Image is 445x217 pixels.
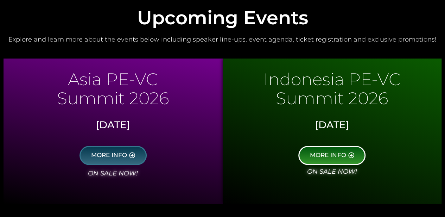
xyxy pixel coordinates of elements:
[228,119,437,131] h3: [DATE]
[226,73,438,86] p: Indonesia PE-VC
[226,92,438,105] p: Summit 2026
[7,73,219,86] p: Asia PE-VC
[7,92,219,105] p: Summit 2026
[4,8,441,27] h2: Upcoming Events
[4,36,441,44] h2: Explore and learn more about the events below including speaker line-ups, event agenda, ticket re...
[88,169,138,177] i: on sale now!
[298,146,365,165] a: MORE INFO
[310,152,346,159] span: MORE INFO
[307,168,357,175] i: on sale now!
[9,119,217,131] h3: [DATE]
[91,152,127,159] span: MORE INFO
[80,146,147,165] a: MORE INFO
